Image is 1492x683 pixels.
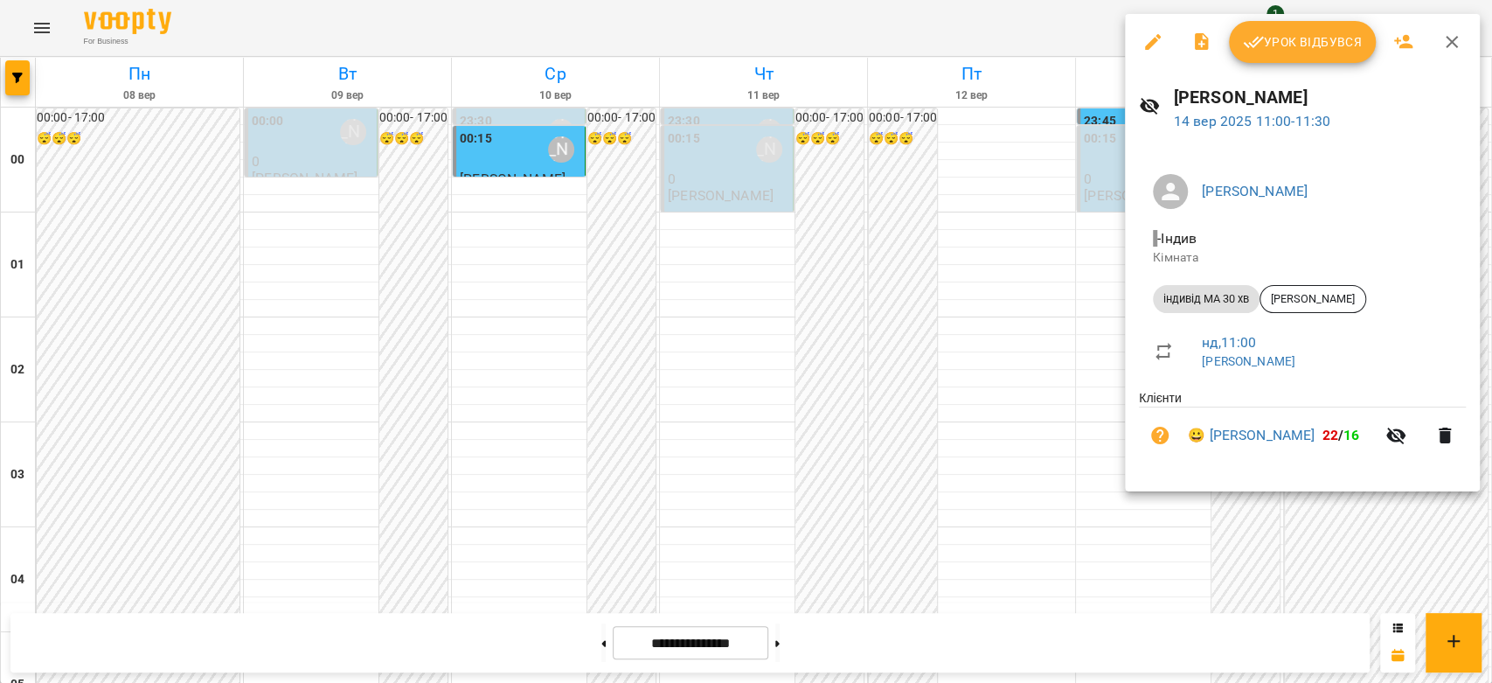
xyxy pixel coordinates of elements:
h6: [PERSON_NAME] [1174,84,1466,111]
a: 14 вер 2025 11:00-11:30 [1174,113,1330,129]
ul: Клієнти [1139,389,1466,470]
a: нд , 11:00 [1202,334,1256,351]
a: 😀 [PERSON_NAME] [1188,425,1315,446]
span: - Індив [1153,230,1200,247]
span: індивід МА 30 хв [1153,291,1260,307]
a: [PERSON_NAME] [1202,183,1308,199]
b: / [1322,427,1359,443]
button: Урок відбувся [1229,21,1376,63]
span: Урок відбувся [1243,31,1362,52]
span: [PERSON_NAME] [1260,291,1365,307]
p: Кімната [1153,249,1452,267]
div: [PERSON_NAME] [1260,285,1366,313]
span: 22 [1322,427,1337,443]
a: [PERSON_NAME] [1202,354,1295,368]
span: 16 [1343,427,1359,443]
button: Візит ще не сплачено. Додати оплату? [1139,415,1181,456]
